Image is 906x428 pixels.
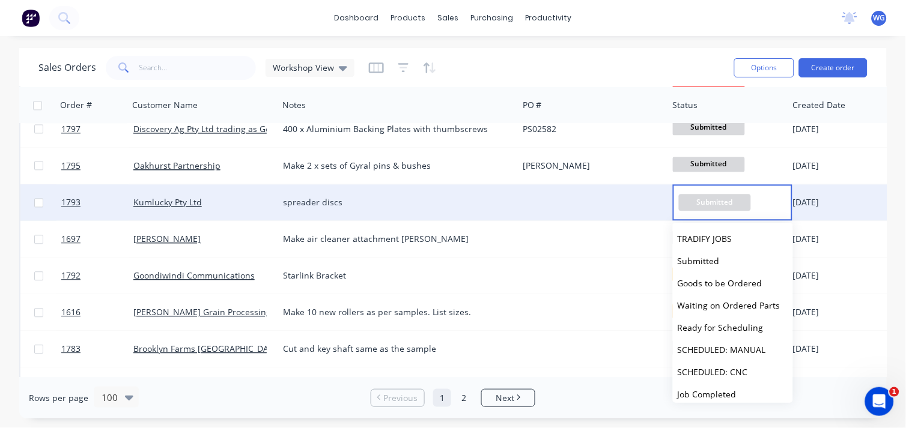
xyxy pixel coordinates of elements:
span: Workshop View [273,61,334,74]
div: [DATE] [792,160,882,172]
div: [DATE] [792,270,882,282]
a: 1795 [61,148,133,184]
a: Next page [482,392,535,404]
button: Goods to be Ordered [673,272,793,294]
span: Submitted [678,255,720,267]
div: Customer Name [132,99,198,111]
div: PO # [523,99,542,111]
span: 1697 [61,233,81,245]
div: Make 2 x sets of Gyral pins & bushes [283,160,502,172]
div: [DATE] [792,123,882,135]
button: TRADIFY JOBS [673,228,793,250]
div: sales [432,9,465,27]
span: Ready for Scheduling [678,322,764,333]
span: 1792 [61,270,81,282]
span: 1793 [61,196,81,208]
input: Search... [139,56,257,80]
button: SCHEDULED: CNC [673,361,793,383]
div: products [385,9,432,27]
a: 1791 [61,368,133,404]
div: Status [673,99,698,111]
span: Job Completed [678,388,737,400]
iframe: Intercom live chat [865,387,894,416]
button: Ready for Scheduling [673,316,793,339]
button: Submitted [673,250,793,272]
span: 1795 [61,160,81,172]
a: 1616 [61,294,133,330]
button: Create order [799,58,868,77]
div: productivity [520,9,578,27]
span: SCHEDULED: CNC [678,366,748,378]
button: Job Completed [673,383,793,405]
div: Notes [282,99,306,111]
div: purchasing [465,9,520,27]
div: PS02582 [523,123,656,135]
a: Page 2 [455,389,473,407]
div: Starlink Bracket [283,270,502,282]
h1: Sales Orders [38,62,96,73]
a: Discovery Ag Pty Ltd trading as Goanna Ag [133,123,303,134]
a: dashboard [329,9,385,27]
span: Rows per page [29,392,88,404]
a: Goondiwindi Communications [133,270,255,281]
span: Submitted [673,157,745,172]
a: 1697 [61,221,133,257]
button: Waiting on Ordered Parts [673,294,793,316]
a: 1783 [61,331,133,367]
span: WG [874,13,886,23]
button: Options [734,58,794,77]
a: Oakhurst Partnership [133,160,220,171]
span: Goods to be Ordered [678,277,762,289]
a: [PERSON_NAME] Grain Processing [133,306,271,318]
a: Brooklyn Farms [GEOGRAPHIC_DATA] [133,343,281,354]
div: [DATE] [792,343,882,355]
span: TRADIFY JOBS [678,233,732,244]
a: Page 1 is your current page [433,389,451,407]
span: 1797 [61,123,81,135]
a: 1797 [61,111,133,147]
span: Next [496,392,514,404]
div: 400 x Aluminium Backing Plates with thumbscrews [283,123,502,135]
div: [DATE] [792,233,882,245]
span: Previous [384,392,418,404]
div: Order # [60,99,92,111]
span: 1616 [61,306,81,318]
a: Previous page [371,392,424,404]
ul: Pagination [366,389,540,407]
a: 1793 [61,184,133,220]
a: Kumlucky Pty Ltd [133,196,202,208]
img: Factory [22,9,40,27]
div: [DATE] [792,306,882,318]
button: SCHEDULED: MANUAL [673,339,793,361]
span: Waiting on Ordered Parts [678,300,780,311]
span: 1783 [61,343,81,355]
div: [PERSON_NAME] [523,160,656,172]
div: Created Date [793,99,846,111]
a: [PERSON_NAME] [133,233,201,244]
div: Make air cleaner attachment [PERSON_NAME] [283,233,502,245]
span: 1 [890,387,899,397]
div: Cut and key shaft same as the sample [283,343,502,355]
div: [DATE] [792,196,882,208]
div: spreader discs [283,196,502,208]
a: 1792 [61,258,133,294]
span: SCHEDULED: MANUAL [678,344,766,355]
span: Submitted [673,120,745,135]
div: Make 10 new rollers as per samples. List sizes. [283,306,502,318]
span: Submitted [679,194,751,210]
